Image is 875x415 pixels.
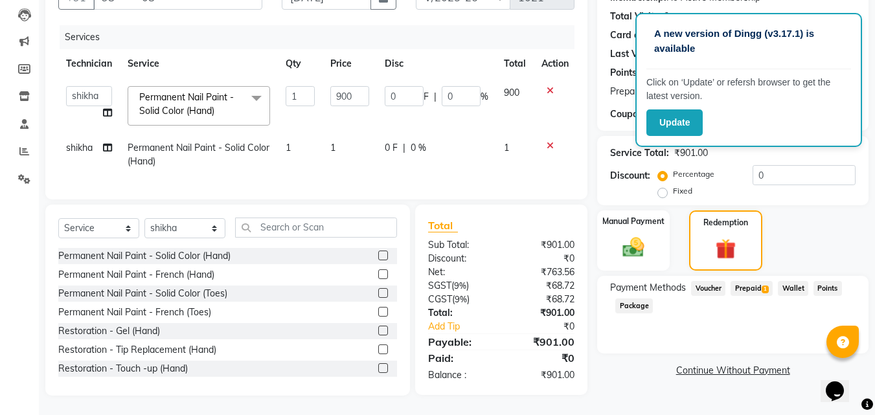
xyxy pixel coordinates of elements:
[418,238,501,252] div: Sub Total:
[496,49,534,78] th: Total
[418,293,501,306] div: ( )
[58,49,120,78] th: Technician
[418,320,515,333] a: Add Tip
[323,49,377,78] th: Price
[58,343,216,357] div: Restoration - Tip Replacement (Hand)
[646,76,851,103] p: Click on ‘Update’ or refersh browser to get the latest version.
[481,90,488,104] span: %
[501,265,584,279] div: ₹763.56
[610,169,650,183] div: Discount:
[235,218,397,238] input: Search or Scan
[377,49,496,78] th: Disc
[516,320,585,333] div: ₹0
[214,105,220,117] a: x
[501,279,584,293] div: ₹68.72
[58,306,211,319] div: Permanent Nail Paint - French (Toes)
[534,49,576,78] th: Action
[602,216,665,227] label: Manual Payment
[501,350,584,366] div: ₹0
[428,219,458,232] span: Total
[691,281,725,296] span: Voucher
[674,146,708,160] div: ₹901.00
[610,28,663,42] div: Card on file:
[610,10,661,23] div: Total Visits:
[60,25,584,49] div: Services
[403,141,405,155] span: |
[610,47,653,61] div: Last Visit:
[616,235,651,260] img: _cash.svg
[411,141,426,155] span: 0 %
[58,362,188,376] div: Restoration - Touch -up (Hand)
[434,90,437,104] span: |
[385,141,398,155] span: 0 F
[673,185,692,197] label: Fixed
[731,281,773,296] span: Prepaid
[66,142,93,153] span: shikha
[424,90,429,104] span: F
[664,10,669,23] div: 2
[286,142,291,153] span: 1
[610,66,639,80] div: Points:
[501,293,584,306] div: ₹68.72
[139,91,234,117] span: Permanent Nail Paint - Solid Color (Hand)
[501,306,584,320] div: ₹901.00
[418,252,501,265] div: Discount:
[654,27,843,56] p: A new version of Dingg (v3.17.1) is available
[821,363,862,402] iframe: chat widget
[610,281,686,295] span: Payment Methods
[504,87,519,98] span: 900
[418,368,501,382] div: Balance :
[501,368,584,382] div: ₹901.00
[501,334,584,350] div: ₹901.00
[128,142,269,167] span: Permanent Nail Paint - Solid Color (Hand)
[58,249,231,263] div: Permanent Nail Paint - Solid Color (Hand)
[58,268,214,282] div: Permanent Nail Paint - French (Hand)
[600,364,866,377] a: Continue Without Payment
[813,281,842,296] span: Points
[762,286,769,293] span: 1
[418,279,501,293] div: ( )
[778,281,808,296] span: Wallet
[278,49,323,78] th: Qty
[615,298,653,313] span: Package
[454,280,466,291] span: 9%
[703,217,748,229] label: Redemption
[501,238,584,252] div: ₹901.00
[330,142,335,153] span: 1
[501,252,584,265] div: ₹0
[610,146,669,160] div: Service Total:
[418,334,501,350] div: Payable:
[673,168,714,180] label: Percentage
[428,280,451,291] span: SGST
[709,236,742,262] img: _gift.svg
[504,142,509,153] span: 1
[428,293,452,305] span: CGST
[610,107,692,121] div: Coupon Code
[610,85,642,98] span: Prepaid
[418,350,501,366] div: Paid:
[120,49,278,78] th: Service
[455,294,467,304] span: 9%
[418,306,501,320] div: Total:
[646,109,703,136] button: Update
[58,324,160,338] div: Restoration - Gel (Hand)
[58,287,227,300] div: Permanent Nail Paint - Solid Color (Toes)
[418,265,501,279] div: Net:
